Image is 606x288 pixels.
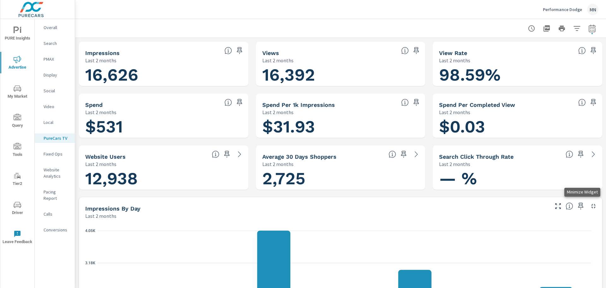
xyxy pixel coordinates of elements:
[587,4,598,15] div: MN
[2,85,33,100] span: My Market
[44,103,70,110] p: Video
[439,116,596,138] h1: $0.03
[35,133,75,143] div: PureCars TV
[224,99,232,106] span: Cost of your connected TV ad campaigns. [Source: This data is provided by the video advertising p...
[85,101,103,108] h5: Spend
[44,72,70,78] p: Display
[85,116,242,138] h1: $531
[588,149,598,159] a: See more details in report
[262,64,419,86] h1: 16,392
[262,153,336,160] h5: Average 30 Days Shoppers
[44,40,70,46] p: Search
[44,227,70,233] p: Conversions
[235,97,245,107] span: Save this to your personalized report
[262,116,419,138] h1: $31.93
[235,46,245,56] span: Save this to your personalized report
[2,172,33,187] span: Tier2
[44,56,70,62] p: PMAX
[588,97,598,107] span: Save this to your personalized report
[35,39,75,48] div: Search
[85,229,95,233] text: 4.05K
[44,167,70,179] p: Website Analytics
[85,205,140,212] h5: Impressions by Day
[439,160,470,168] p: Last 2 months
[235,149,245,159] a: See more details in report
[571,22,583,35] button: Apply Filters
[576,149,586,159] span: Save this to your personalized report
[576,201,586,211] span: Save this to your personalized report
[35,187,75,203] div: Pacing Report
[2,143,33,158] span: Tools
[2,201,33,217] span: Driver
[262,57,294,64] p: Last 2 months
[44,88,70,94] p: Social
[44,24,70,31] p: Overall
[578,47,586,54] span: Percentage of Impressions where the ad was viewed completely. “Impressions” divided by “Views”. [...
[35,118,75,127] div: Local
[439,168,596,189] h1: — %
[401,47,409,54] span: Number of times your connected TV ad was viewed completely by a user. [Source: This data is provi...
[35,209,75,219] div: Calls
[2,114,33,129] span: Query
[553,201,563,211] button: Make Fullscreen
[85,212,116,220] p: Last 2 months
[35,54,75,64] div: PMAX
[35,165,75,181] div: Website Analytics
[85,50,120,56] h5: Impressions
[85,160,116,168] p: Last 2 months
[399,149,409,159] span: Save this to your personalized report
[85,153,126,160] h5: Website Users
[44,119,70,126] p: Local
[586,22,598,35] button: Select Date Range
[224,47,232,54] span: Number of times your connected TV ad was presented to a user. [Source: This data is provided by t...
[85,57,116,64] p: Last 2 months
[389,150,396,158] span: A rolling 30 day total of daily Shoppers on the dealership website, averaged over the selected da...
[85,108,116,116] p: Last 2 months
[555,22,568,35] button: Print Report
[35,225,75,235] div: Conversions
[411,46,421,56] span: Save this to your personalized report
[44,211,70,217] p: Calls
[439,153,514,160] h5: Search Click Through Rate
[543,7,582,12] p: Performance Dodge
[262,168,419,189] h1: 2,725
[2,230,33,246] span: Leave Feedback
[439,101,515,108] h5: Spend Per Completed View
[262,108,294,116] p: Last 2 months
[262,50,279,56] h5: Views
[540,22,553,35] button: "Export Report to PDF"
[35,70,75,80] div: Display
[439,108,470,116] p: Last 2 months
[2,27,33,42] span: PURE Insights
[2,56,33,71] span: Advertise
[35,149,75,159] div: Fixed Ops
[439,57,470,64] p: Last 2 months
[35,102,75,111] div: Video
[411,97,421,107] span: Save this to your personalized report
[85,168,242,189] h1: 12,938
[439,64,596,86] h1: 98.59%
[85,64,242,86] h1: 16,626
[85,261,95,265] text: 3.18K
[566,150,573,158] span: Percentage of users who viewed your campaigns who clicked through to your website. For example, i...
[35,86,75,95] div: Social
[401,99,409,106] span: Total spend per 1,000 impressions. [Source: This data is provided by the video advertising platform]
[44,135,70,141] p: PureCars TV
[566,202,573,210] span: The number of impressions, broken down by the day of the week they occurred.
[262,101,335,108] h5: Spend Per 1k Impressions
[212,150,219,158] span: Unique website visitors over the selected time period. [Source: Website Analytics]
[44,151,70,157] p: Fixed Ops
[588,46,598,56] span: Save this to your personalized report
[222,149,232,159] span: Save this to your personalized report
[0,19,34,252] div: nav menu
[411,149,421,159] a: See more details in report
[578,99,586,106] span: Total spend per 1,000 impressions. [Source: This data is provided by the video advertising platform]
[44,189,70,201] p: Pacing Report
[439,50,467,56] h5: View Rate
[262,160,294,168] p: Last 2 months
[35,23,75,32] div: Overall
